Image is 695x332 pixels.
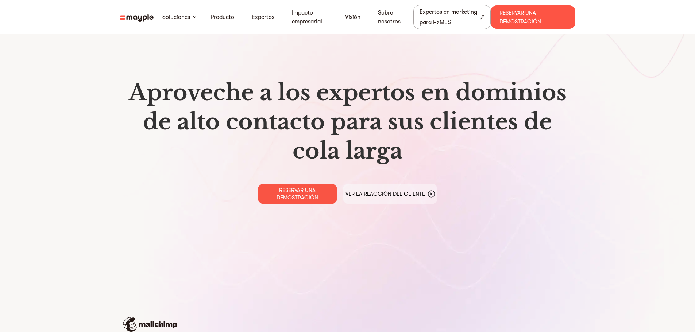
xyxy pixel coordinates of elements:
[499,9,541,25] font: Reservar una demostración
[378,9,401,25] font: Sobre nosotros
[252,14,274,20] font: Expertos
[277,187,318,201] font: RESERVAR UNA DEMOSTRACIÓN
[292,9,322,25] font: Impacto empresarial
[211,13,234,22] a: Producto
[129,79,567,164] font: Aproveche a los expertos en dominios de alto contacto para sus clientes de cola larga
[292,8,328,26] a: Impacto empresarial
[193,16,196,18] img: flecha hacia abajo
[162,13,190,22] a: Soluciones
[345,191,425,197] font: Ver la reacción del cliente
[413,5,491,29] a: Expertos en marketing para PYMES
[123,317,177,332] img: logotipo de Mailchimp
[258,184,337,204] a: RESERVAR UNA DEMOSTRACIÓN
[378,8,404,26] a: Sobre nosotros
[343,184,437,204] a: Ver la reacción del cliente
[345,14,360,20] font: Visión
[252,13,274,22] a: Expertos
[345,13,360,22] a: Visión
[120,14,154,22] img: logotipo de mayple
[420,9,477,26] font: Expertos en marketing para PYMES
[211,14,234,20] font: Producto
[162,14,190,20] font: Soluciones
